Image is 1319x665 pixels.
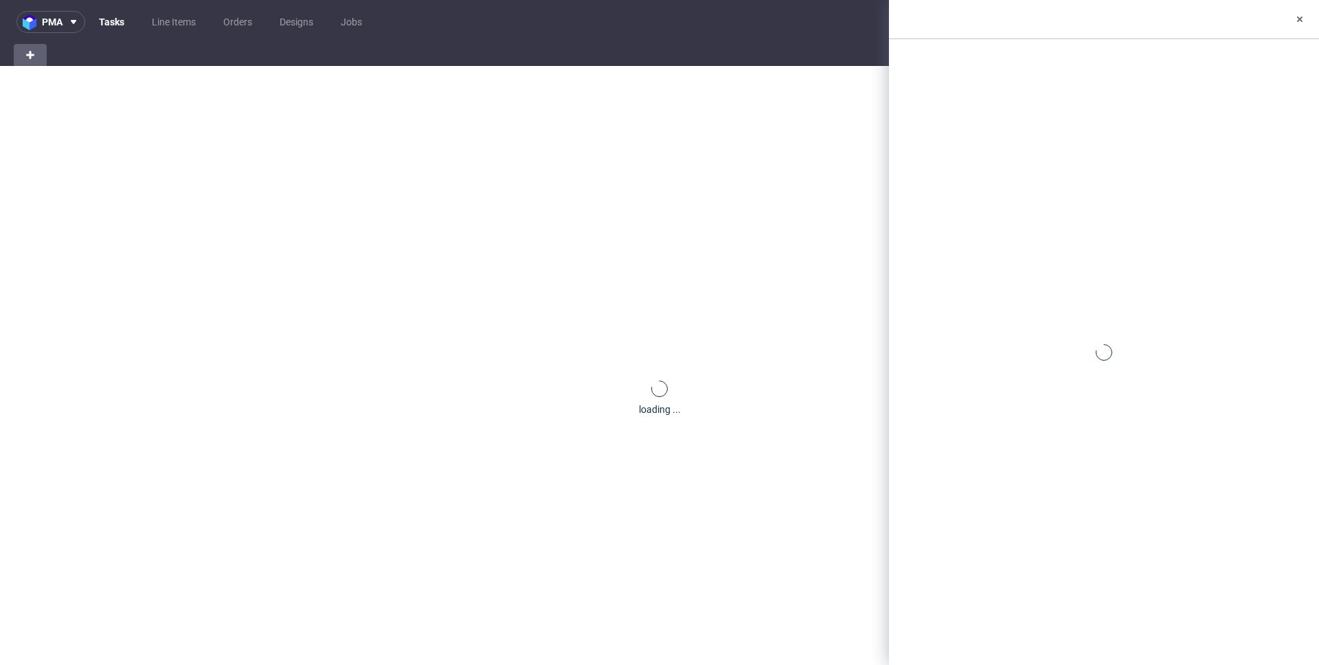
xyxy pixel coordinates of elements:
span: pma [42,17,63,27]
div: loading ... [639,403,681,416]
button: pma [16,11,85,33]
a: Orders [215,11,260,33]
a: Tasks [91,11,133,33]
a: Designs [271,11,322,33]
a: Line Items [144,11,204,33]
img: logo [23,14,42,30]
a: Jobs [332,11,370,33]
